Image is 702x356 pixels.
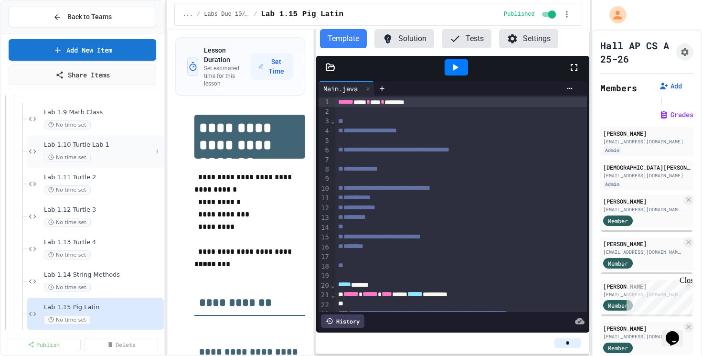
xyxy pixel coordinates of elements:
span: Fold line [330,117,335,125]
span: No time set [44,218,91,227]
button: More options [152,147,162,156]
div: Admin [603,146,621,154]
div: 19 [319,271,330,281]
span: Lab 1.9 Math Class [44,108,162,117]
iframe: chat widget [623,276,692,317]
div: Content is published and visible to students [504,9,558,20]
div: [PERSON_NAME] [603,282,682,291]
div: Main.java [319,81,374,96]
button: Solution [374,29,434,48]
h3: Lesson Duration [204,45,251,65]
button: Tests [442,29,491,48]
a: Publish [7,338,81,351]
div: History [321,314,364,328]
div: [PERSON_NAME] [603,324,682,333]
div: 9 [319,174,330,184]
span: Labs Due 10/24 [204,11,250,18]
div: [PERSON_NAME] [603,197,682,205]
span: Fold line [330,291,335,299]
button: Assignment Settings [676,43,693,61]
iframe: chat widget [662,318,692,346]
div: 6 [319,146,330,155]
span: No time set [44,315,91,324]
div: [EMAIL_ADDRESS][DOMAIN_NAME] [603,172,691,179]
button: Back to Teams [9,7,156,27]
div: [EMAIL_ADDRESS][DOMAIN_NAME] [603,333,682,340]
span: Fold line [330,281,335,289]
div: 2 [319,107,330,117]
h2: Members [600,81,637,95]
h1: Hall AP CS A 25-26 [600,39,672,65]
div: My Account [599,4,629,26]
div: [EMAIL_ADDRESS][DOMAIN_NAME] [603,138,691,145]
div: 17 [319,252,330,262]
div: 1 [319,97,330,107]
span: Lab 1.12 Turtle 3 [44,206,162,214]
span: Member [608,301,628,310]
span: Back to Teams [67,12,112,22]
button: Template [320,29,367,48]
span: Member [608,259,628,268]
div: 18 [319,262,330,271]
span: No time set [44,250,91,259]
div: 4 [319,127,330,136]
button: Set Time [251,53,293,80]
div: 20 [319,281,330,291]
span: No time set [44,153,91,162]
div: 8 [319,165,330,174]
div: Chat with us now!Close [4,4,66,61]
button: Settings [499,29,558,48]
div: 10 [319,184,330,194]
div: Main.java [319,84,362,94]
div: 14 [319,223,330,233]
div: 21 [319,291,330,300]
div: Admin [603,180,621,188]
div: [PERSON_NAME] [603,129,691,138]
span: Lab 1.14 String Methods [44,271,162,279]
span: | [659,95,664,106]
div: [EMAIL_ADDRESS][DOMAIN_NAME][PERSON_NAME] [603,291,682,298]
div: 7 [319,155,330,165]
div: 3 [319,117,330,126]
span: Published [504,11,535,18]
div: 16 [319,243,330,252]
div: [EMAIL_ADDRESS][DOMAIN_NAME] [603,248,682,256]
div: [PERSON_NAME] [603,239,682,248]
span: Member [608,344,628,352]
span: / [254,11,257,18]
span: Lab 1.13 Turtle 4 [44,238,162,247]
div: 15 [319,233,330,242]
span: No time set [44,120,91,129]
span: No time set [44,185,91,194]
span: / [197,11,200,18]
span: Lab 1.11 Turtle 2 [44,173,162,182]
a: Delete [85,338,159,351]
div: 22 [319,301,330,310]
span: Lab 1.10 Turtle Lab 1 [44,141,152,149]
div: [EMAIL_ADDRESS][DOMAIN_NAME] [603,206,682,213]
span: ... [182,11,193,18]
div: 13 [319,213,330,223]
div: 23 [319,310,330,329]
div: 11 [319,194,330,203]
span: Lab 1.15 Pig Latin [44,303,162,312]
span: No time set [44,283,91,292]
p: Set estimated time for this lesson [204,65,251,87]
div: 12 [319,204,330,213]
div: 5 [319,136,330,146]
span: Member [608,216,628,225]
button: Add [659,81,682,91]
div: [DEMOGRAPHIC_DATA][PERSON_NAME] [603,163,691,172]
button: Grades [659,110,693,119]
span: Lab 1.15 Pig Latin [261,9,343,20]
a: Add New Item [9,39,156,61]
a: Share Items [9,65,156,85]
